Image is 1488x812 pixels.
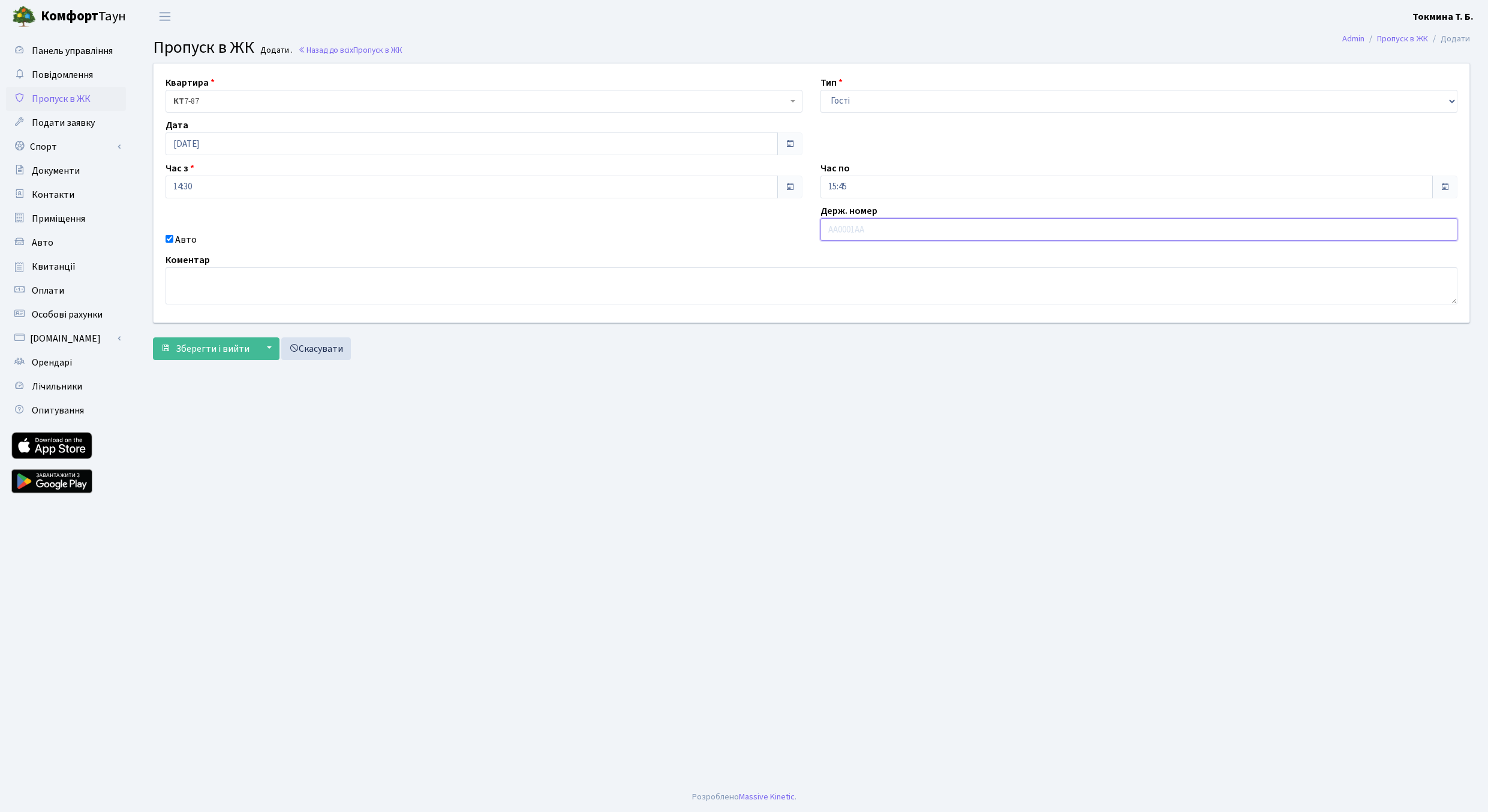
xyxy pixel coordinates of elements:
[6,111,126,135] a: Подати заявку
[6,183,126,207] a: Контакти
[166,161,194,176] label: Час з
[1377,32,1428,45] a: Пропуск в ЖК
[32,380,82,393] span: Лічильники
[6,87,126,111] a: Пропуск в ЖК
[166,118,188,132] label: Дата
[353,44,402,56] span: Пропуск в ЖК
[32,308,103,321] span: Особові рахунки
[32,116,95,129] span: Подати заявку
[6,351,126,375] a: Орендарі
[32,44,113,58] span: Панель управління
[820,218,1457,241] input: AA0001AA
[1412,10,1474,24] a: Токмина Т. Б.
[6,159,126,183] a: Документи
[32,92,91,105] span: Пропуск в ЖК
[41,7,98,26] b: Комфорт
[1324,26,1488,52] nav: breadcrumb
[32,404,84,417] span: Опитування
[258,46,293,56] small: Додати .
[166,90,802,113] span: <b>КТ</b>&nbsp;&nbsp;&nbsp;&nbsp;7-87
[6,327,126,351] a: [DOMAIN_NAME]
[820,204,877,218] label: Держ. номер
[153,337,257,360] button: Зберегти і вийти
[6,231,126,255] a: Авто
[12,5,36,29] img: logo.png
[6,399,126,422] a: Опитування
[820,161,850,176] label: Час по
[175,233,197,247] label: Авто
[32,356,72,369] span: Орендарі
[6,63,126,87] a: Повідомлення
[41,7,126,27] span: Таун
[173,95,787,107] span: <b>КТ</b>&nbsp;&nbsp;&nbsp;&nbsp;7-87
[32,260,76,273] span: Квитанції
[32,68,93,81] span: Повідомлення
[820,76,843,90] label: Тип
[6,279,126,303] a: Оплати
[166,76,215,90] label: Квартира
[1428,32,1470,46] li: Додати
[692,790,796,804] div: Розроблено .
[153,35,254,59] span: Пропуск в ЖК
[281,337,351,360] a: Скасувати
[32,284,64,297] span: Оплати
[6,303,126,327] a: Особові рахунки
[6,135,126,159] a: Спорт
[32,164,80,177] span: Документи
[6,255,126,279] a: Квитанції
[32,212,85,225] span: Приміщення
[298,44,402,56] a: Назад до всіхПропуск в ЖК
[6,207,126,231] a: Приміщення
[173,95,184,107] b: КТ
[6,39,126,63] a: Панель управління
[176,342,249,355] span: Зберегти і вийти
[1342,32,1364,45] a: Admin
[739,790,795,803] a: Massive Kinetic
[166,253,210,267] label: Коментар
[32,236,53,249] span: Авто
[6,375,126,399] a: Лічильники
[32,188,74,201] span: Контакти
[150,7,180,26] button: Переключити навігацію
